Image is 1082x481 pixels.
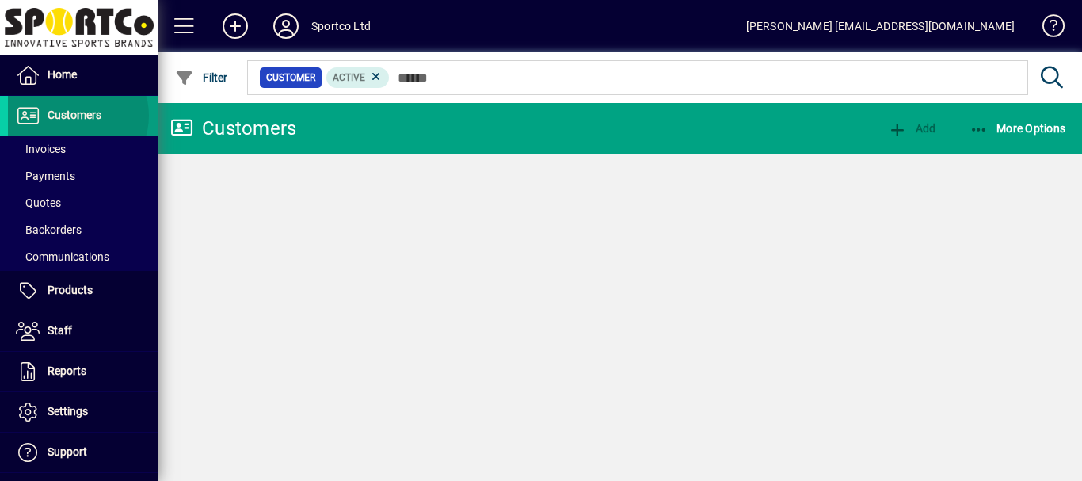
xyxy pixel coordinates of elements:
span: Staff [48,324,72,337]
button: Add [210,12,261,40]
span: Quotes [16,197,61,209]
mat-chip: Activation Status: Active [326,67,390,88]
button: Profile [261,12,311,40]
a: Support [8,433,158,472]
a: Backorders [8,216,158,243]
span: Active [333,72,365,83]
span: Settings [48,405,88,418]
span: Customers [48,109,101,121]
span: Products [48,284,93,296]
a: Communications [8,243,158,270]
a: Payments [8,162,158,189]
button: Add [884,114,939,143]
span: Communications [16,250,109,263]
div: Sportco Ltd [311,13,371,39]
a: Reports [8,352,158,391]
span: Add [888,122,935,135]
div: Customers [170,116,296,141]
button: More Options [966,114,1070,143]
span: Backorders [16,223,82,236]
span: Reports [48,365,86,377]
span: Customer [266,70,315,86]
span: Support [48,445,87,458]
a: Knowledge Base [1031,3,1062,55]
a: Home [8,55,158,95]
span: Invoices [16,143,66,155]
button: Filter [171,63,232,92]
span: More Options [970,122,1066,135]
a: Quotes [8,189,158,216]
span: Payments [16,170,75,182]
a: Staff [8,311,158,351]
a: Products [8,271,158,311]
a: Invoices [8,136,158,162]
a: Settings [8,392,158,432]
span: Filter [175,71,228,84]
span: Home [48,68,77,81]
div: [PERSON_NAME] [EMAIL_ADDRESS][DOMAIN_NAME] [746,13,1015,39]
